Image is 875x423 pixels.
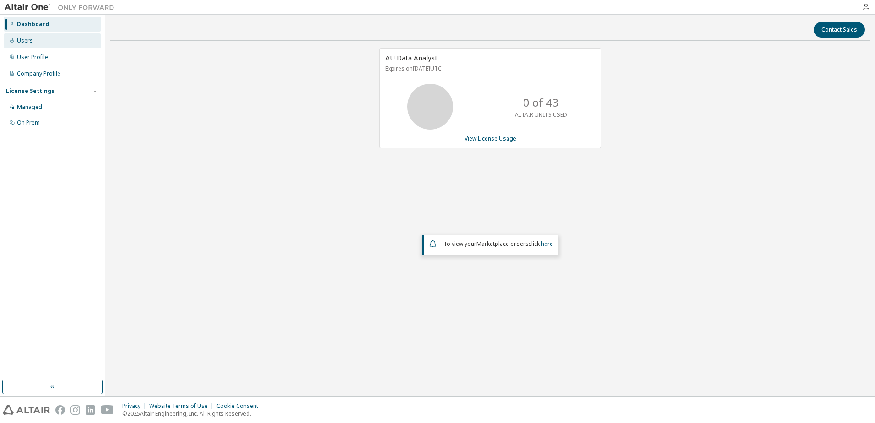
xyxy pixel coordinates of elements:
p: Expires on [DATE] UTC [385,65,593,72]
em: Marketplace orders [476,240,529,248]
div: Managed [17,103,42,111]
img: facebook.svg [55,405,65,415]
div: Company Profile [17,70,60,77]
a: here [541,240,553,248]
div: Website Terms of Use [149,402,216,410]
img: Altair One [5,3,119,12]
p: 0 of 43 [523,95,559,110]
div: Cookie Consent [216,402,264,410]
img: instagram.svg [70,405,80,415]
span: To view your click [443,240,553,248]
img: linkedin.svg [86,405,95,415]
button: Contact Sales [814,22,865,38]
div: Users [17,37,33,44]
div: On Prem [17,119,40,126]
img: altair_logo.svg [3,405,50,415]
img: youtube.svg [101,405,114,415]
a: View License Usage [465,135,516,142]
p: © 2025 Altair Engineering, Inc. All Rights Reserved. [122,410,264,418]
div: License Settings [6,87,54,95]
div: Privacy [122,402,149,410]
div: Dashboard [17,21,49,28]
p: ALTAIR UNITS USED [515,111,567,119]
div: User Profile [17,54,48,61]
span: AU Data Analyst [385,53,437,62]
